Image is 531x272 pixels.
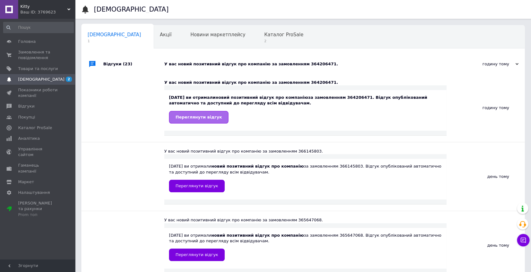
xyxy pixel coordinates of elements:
[176,252,218,257] span: Переглянути відгук
[176,115,222,119] span: Переглянути відгук
[190,32,245,38] span: Новини маркетплейсу
[447,142,525,211] div: день тому
[18,136,40,141] span: Аналітика
[18,66,58,72] span: Товари та послуги
[20,4,67,9] span: Kitty
[94,6,169,13] h1: [DEMOGRAPHIC_DATA]
[211,164,304,169] b: новий позитивний відгук про компанію
[18,103,34,109] span: Відгуки
[264,39,303,43] span: 2
[216,95,308,100] b: новий позитивний відгук про компанію
[18,190,50,195] span: Налаштування
[18,212,58,218] div: Prom топ
[18,114,35,120] span: Покупці
[164,217,447,223] div: У вас новий позитивний відгук про компанію за замовленням 365647068.
[169,180,225,192] a: Переглянути відгук
[18,179,34,185] span: Маркет
[176,184,218,188] span: Переглянути відгук
[88,32,141,38] span: [DEMOGRAPHIC_DATA]
[164,61,456,67] div: У вас новий позитивний відгук про компанію за замовленням 364206471.
[169,233,442,261] div: [DATE] ви отримали за замовленням 365647068. Відгук опублікований автоматично та доступний до пер...
[456,61,518,67] div: годину тому
[18,125,52,131] span: Каталог ProSale
[211,233,304,238] b: новий позитивний відгук про компанію
[164,149,447,154] div: У вас новий позитивний відгук про компанію за замовленням 366145803.
[169,249,225,261] a: Переглянути відгук
[18,87,58,98] span: Показники роботи компанії
[103,55,164,73] div: Відгуки
[160,32,172,38] span: Акції
[123,62,132,66] span: (23)
[18,200,58,218] span: [PERSON_NAME] та рахунки
[18,77,64,82] span: [DEMOGRAPHIC_DATA]
[18,163,58,174] span: Гаманець компанії
[3,22,74,33] input: Пошук
[66,77,72,82] span: 2
[18,146,58,158] span: Управління сайтом
[18,49,58,61] span: Замовлення та повідомлення
[164,80,447,85] div: У вас новий позитивний відгук про компанію за замовленням 364206471.
[20,9,75,15] div: Ваш ID: 3769623
[169,95,442,123] div: [DATE] ви отримали за замовленням 364206471. Відгук опублікований автоматично та доступний до пер...
[447,73,525,142] div: годину тому
[88,39,141,43] span: 1
[169,164,442,192] div: [DATE] ви отримали за замовленням 366145803. Відгук опублікований автоматично та доступний до пер...
[18,39,36,44] span: Головна
[517,234,529,246] button: Чат з покупцем
[169,111,228,123] a: Переглянути відгук
[264,32,303,38] span: Каталог ProSale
